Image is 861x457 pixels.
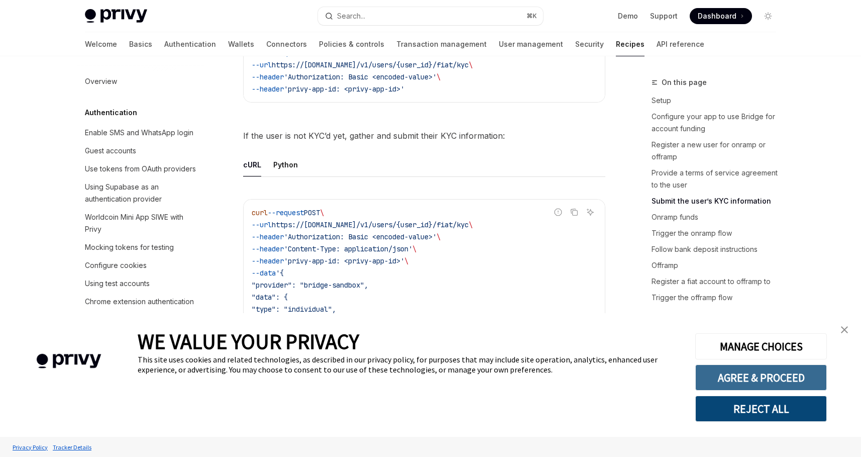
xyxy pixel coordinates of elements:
span: --request [268,208,304,217]
a: Setup [652,93,784,109]
a: Configure your app to use Bridge for account funding [652,109,784,137]
span: Dashboard [698,11,736,21]
div: This site uses cookies and related technologies, as described in our privacy policy, for purposes... [138,354,680,375]
img: close banner [841,326,848,333]
a: Provide a terms of service agreement to the user [652,165,784,193]
a: Guest accounts [77,142,205,160]
span: curl [252,48,268,57]
span: On this page [662,76,707,88]
span: 'privy-app-id: <privy-app-id>' [284,84,404,94]
div: Use tokens from OAuth providers [85,163,196,175]
span: "provider": "bridge-sandbox", [252,281,368,290]
img: company logo [15,339,123,383]
div: Python [273,153,298,176]
span: --header [252,232,284,241]
div: Chrome extension authentication [85,296,194,308]
a: Using test accounts [77,275,205,293]
a: API reference [657,32,704,56]
a: Trigger the onramp flow [652,225,784,241]
a: Register a new user for onramp or offramp [652,137,784,165]
a: Connectors [266,32,307,56]
a: Policies & controls [319,32,384,56]
span: \ [404,256,408,265]
a: Register a fiat account to offramp to [652,273,784,290]
a: Security [575,32,604,56]
span: --header [252,256,284,265]
div: Using Supabase as an authentication provider [85,181,199,205]
span: WE VALUE YOUR PRIVACY [138,328,359,354]
span: \ [437,232,441,241]
a: Basics [129,32,152,56]
a: Mocking tokens for testing [77,238,205,256]
a: Wallets [228,32,254,56]
span: GET [304,48,316,57]
div: Search... [337,10,365,22]
span: --header [252,244,284,253]
a: Onramp funds [652,209,784,225]
span: \ [469,60,473,69]
button: Copy the contents from the code block [568,206,581,219]
span: --header [252,84,284,94]
a: Trigger the offramp flow [652,290,784,306]
button: REJECT ALL [695,396,827,422]
a: Demo [618,11,638,21]
a: Recipes [616,32,644,56]
div: Mocking tokens for testing [85,241,174,253]
a: Privacy Policy [10,438,50,456]
button: MANAGE CHOICES [695,333,827,359]
span: curl [252,208,268,217]
span: --header [252,72,284,81]
span: --url [252,60,272,69]
span: If the user is not KYC’d yet, gather and submit their KYC information: [243,129,605,143]
a: Chrome extension authentication [77,293,205,311]
button: AGREE & PROCEED [695,364,827,391]
a: Submit the user’s KYC information [652,193,784,209]
a: Authentication [164,32,216,56]
span: --data [252,268,276,278]
span: https://[DOMAIN_NAME]/v1/users/{user_id}/fiat/kyc [272,60,469,69]
div: Overview [85,75,117,87]
span: \ [320,208,324,217]
a: Follow bank deposit instructions [652,241,784,257]
div: Guest accounts [85,145,136,157]
a: User management [499,32,563,56]
button: Ask AI [584,206,597,219]
span: "type": "individual", [252,305,336,314]
a: Using Supabase as an authentication provider [77,178,205,208]
span: 'privy-app-id: <privy-app-id>' [284,256,404,265]
div: Configure cookies [85,259,147,271]
span: 'Content-Type: application/json' [284,244,412,253]
span: \ [316,48,320,57]
a: Offramp [652,257,784,273]
a: Support [650,11,678,21]
span: --url [252,220,272,229]
a: Tracker Details [50,438,94,456]
span: '{ [276,268,284,278]
h5: Authentication [85,107,137,119]
a: Transaction management [396,32,487,56]
div: Enable SMS and WhatsApp login [85,127,193,139]
div: Using test accounts [85,278,150,290]
span: \ [412,244,416,253]
a: Overview [77,72,205,90]
a: Configure cookies [77,256,205,275]
span: "data": { [252,293,288,302]
span: POST [304,208,320,217]
span: \ [437,72,441,81]
div: Worldcoin Mini App SIWE with Privy [85,211,199,235]
button: Open search [318,7,543,25]
span: 'Authorization: Basic <encoded-value>' [284,232,437,241]
span: --request [268,48,304,57]
a: Welcome [85,32,117,56]
button: Report incorrect code [552,206,565,219]
button: Toggle dark mode [760,8,776,24]
img: light logo [85,9,147,23]
div: cURL [243,153,261,176]
a: Use tokens from OAuth providers [77,160,205,178]
a: Dashboard [690,8,752,24]
a: Enable SMS and WhatsApp login [77,124,205,142]
a: Worldcoin Mini App SIWE with Privy [77,208,205,238]
span: https://[DOMAIN_NAME]/v1/users/{user_id}/fiat/kyc [272,220,469,229]
span: \ [469,220,473,229]
span: 'Authorization: Basic <encoded-value>' [284,72,437,81]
